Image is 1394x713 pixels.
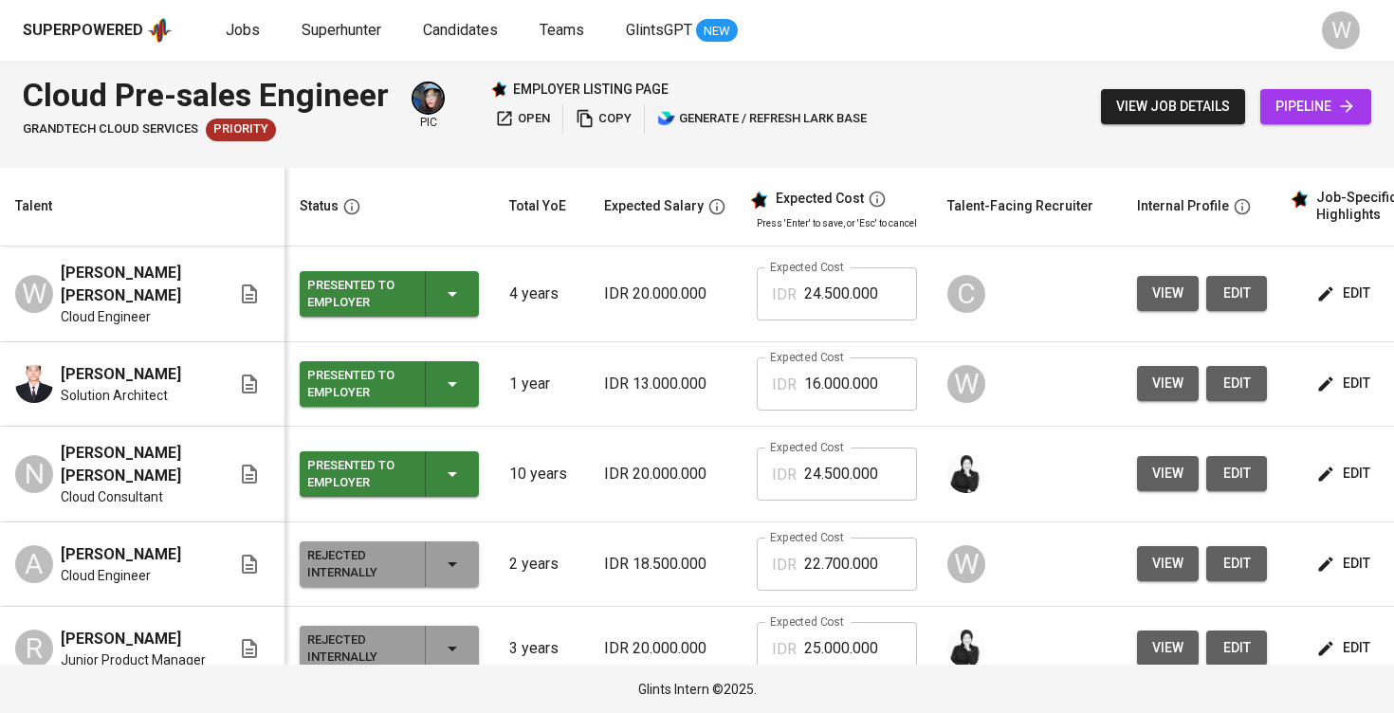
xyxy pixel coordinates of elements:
span: generate / refresh lark base [657,108,867,130]
span: edit [1221,462,1252,485]
span: Superhunter [302,21,381,39]
span: view [1152,282,1183,305]
div: A [15,545,53,583]
p: IDR [772,283,797,306]
button: view [1137,276,1199,311]
p: Press 'Enter' to save, or 'Esc' to cancel [757,216,917,230]
span: [PERSON_NAME] [PERSON_NAME] [61,442,208,487]
span: [PERSON_NAME] [61,543,181,566]
div: Presented to Employer [307,453,410,495]
p: 3 years [509,637,574,660]
button: edit [1206,631,1267,666]
span: Priority [206,120,276,138]
button: edit [1206,276,1267,311]
div: Rejected Internally [307,628,410,669]
button: Rejected Internally [300,626,479,671]
span: edit [1320,552,1370,576]
span: Cloud Engineer [61,566,151,585]
p: IDR [772,638,797,661]
p: IDR [772,464,797,486]
img: medwi@glints.com [947,630,985,667]
span: GrandTech Cloud Services [23,120,198,138]
button: view [1137,631,1199,666]
span: Junior Product Manager [61,650,206,669]
p: IDR 20.000.000 [604,283,726,305]
span: [PERSON_NAME] [61,363,181,386]
span: edit [1221,636,1252,660]
div: Rejected Internally [307,543,410,585]
button: edit [1312,276,1378,311]
img: glints_star.svg [1290,190,1309,209]
button: edit [1312,546,1378,581]
div: Expected Cost [776,191,864,208]
span: edit [1320,372,1370,395]
span: pipeline [1275,95,1356,119]
p: IDR 18.500.000 [604,553,726,576]
button: view job details [1101,89,1245,124]
button: edit [1206,546,1267,581]
img: app logo [147,16,173,45]
span: Jobs [226,21,260,39]
span: edit [1221,372,1252,395]
p: 4 years [509,283,574,305]
button: Presented to Employer [300,451,479,497]
img: glints_star.svg [749,191,768,210]
span: view [1152,636,1183,660]
button: copy [571,104,636,134]
span: edit [1320,282,1370,305]
button: edit [1312,631,1378,666]
div: Cloud Pre-sales Engineer [23,72,389,119]
p: IDR 13.000.000 [604,373,726,395]
div: R [15,630,53,667]
a: Teams [540,19,588,43]
div: Expected Salary [604,194,704,218]
span: view [1152,462,1183,485]
p: IDR 20.000.000 [604,637,726,660]
a: Superpoweredapp logo [23,16,173,45]
button: Rejected Internally [300,541,479,587]
button: edit [1206,456,1267,491]
img: Aditya Taufiq Saputro [15,365,53,403]
p: 10 years [509,463,574,485]
div: C [947,275,985,313]
div: W [1322,11,1360,49]
div: pic [412,82,445,131]
p: IDR [772,374,797,396]
div: N [15,455,53,493]
button: view [1137,366,1199,401]
a: Superhunter [302,19,385,43]
div: Presented to Employer [307,363,410,405]
button: edit [1206,366,1267,401]
span: view [1152,552,1183,576]
button: lark generate / refresh lark base [652,104,871,134]
a: Candidates [423,19,502,43]
span: Candidates [423,21,498,39]
span: view [1152,372,1183,395]
span: GlintsGPT [626,21,692,39]
button: view [1137,456,1199,491]
button: open [490,104,555,134]
div: W [947,545,985,583]
span: Cloud Consultant [61,487,163,506]
span: open [495,108,550,130]
div: Internal Profile [1137,194,1229,218]
button: view [1137,546,1199,581]
div: Status [300,194,339,218]
img: lark [657,109,676,128]
div: Total YoE [509,194,566,218]
span: edit [1221,282,1252,305]
span: Solution Architect [61,386,168,405]
a: Jobs [226,19,264,43]
img: diazagista@glints.com [413,83,443,113]
button: Presented to Employer [300,271,479,317]
p: employer listing page [513,80,669,99]
a: GlintsGPT NEW [626,19,738,43]
div: W [15,275,53,313]
div: Superpowered [23,20,143,42]
span: view job details [1116,95,1230,119]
